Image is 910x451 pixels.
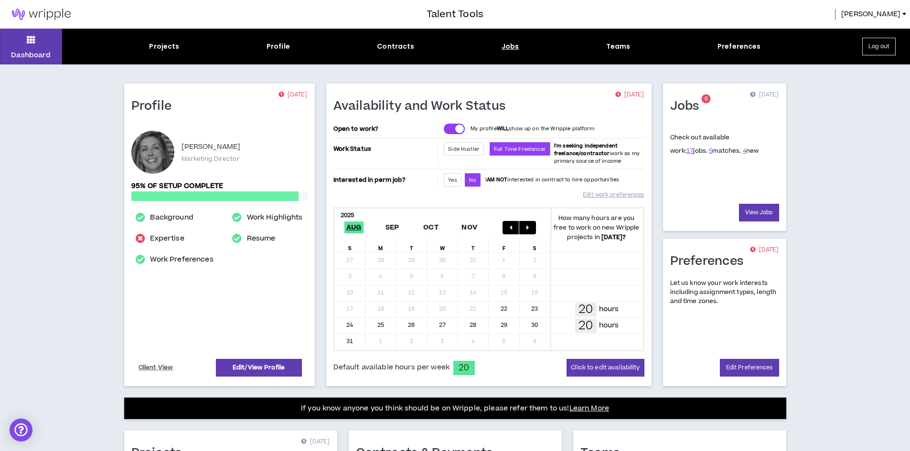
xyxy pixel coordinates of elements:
[150,212,193,223] a: Background
[599,320,619,331] p: hours
[469,177,476,184] span: No
[520,238,551,252] div: S
[670,99,707,114] h1: Jobs
[750,245,779,255] p: [DATE]
[182,155,240,163] p: Marketing Director
[487,176,507,183] strong: AM NOT
[601,233,626,241] b: [DATE] ?
[502,42,519,52] div: Jobs
[458,238,489,252] div: T
[137,359,175,376] a: Client View
[554,142,640,165] span: work as my primary source of income
[247,212,303,223] a: Work Highlights
[150,254,213,265] a: Work Preferences
[569,403,609,413] a: Learn More
[743,147,746,155] a: 4
[705,95,708,103] span: 6
[427,7,483,21] h3: Talent Tools
[150,233,184,244] a: Expertise
[131,131,174,174] div: Jennifer H.
[862,38,896,55] button: Log out
[278,90,307,100] p: [DATE]
[583,187,644,203] a: Edit work preferences
[384,221,401,233] span: Sep
[301,437,330,447] p: [DATE]
[670,254,751,269] h1: Preferences
[333,362,450,373] span: Default available hours per week
[550,213,643,242] p: How many hours are you free to work on new Wripple projects in
[709,147,741,155] span: matches.
[485,176,619,184] p: I interested in contract to hire opportunities
[216,359,302,377] a: Edit/View Profile
[567,359,644,377] button: Click to edit availability
[377,42,414,52] div: Contracts
[686,147,707,155] span: jobs.
[267,42,290,52] div: Profile
[149,42,179,52] div: Projects
[335,238,366,252] div: S
[686,147,693,155] a: 17
[702,94,711,104] sup: 6
[333,173,436,187] p: Interested in perm job?
[497,125,509,132] strong: WILL
[301,403,609,414] p: If you know anyone you think should be on Wripple, please refer them to us!
[365,238,396,252] div: M
[131,99,179,114] h1: Profile
[606,42,631,52] div: Teams
[599,304,619,315] p: hours
[396,238,428,252] div: T
[131,181,308,191] p: 95% of setup complete
[615,90,644,100] p: [DATE]
[720,359,779,377] a: Edit Preferences
[743,147,759,155] span: new
[554,142,618,157] b: I'm seeking independent freelance/contractor
[427,238,458,252] div: W
[670,279,779,306] p: Let us know your work interests including assignment types, length and time zones.
[333,99,513,114] h1: Availability and Work Status
[471,125,594,133] p: My profile show up on the Wripple platform
[709,147,712,155] a: 5
[247,233,276,244] a: Resume
[739,204,779,221] a: View Jobs
[460,221,479,233] span: Nov
[841,9,900,20] span: [PERSON_NAME]
[670,133,759,155] p: Check out available work:
[448,177,457,184] span: Yes
[421,221,440,233] span: Oct
[182,141,241,153] p: [PERSON_NAME]
[344,221,364,233] span: Aug
[333,142,436,156] p: Work Status
[333,125,436,133] p: Open to work?
[341,211,354,220] b: 2025
[489,238,520,252] div: F
[448,146,480,153] span: Side Hustler
[717,42,761,52] div: Preferences
[11,50,51,60] p: Dashboard
[10,419,32,441] div: Open Intercom Messenger
[750,90,779,100] p: [DATE]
